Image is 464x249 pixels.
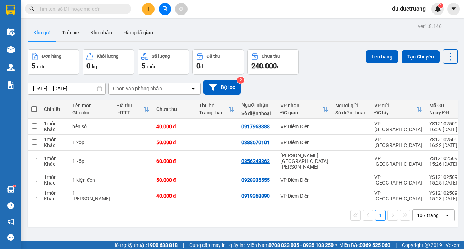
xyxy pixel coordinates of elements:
[44,190,65,196] div: 1 món
[72,158,110,164] div: 1 xốp
[44,180,65,186] div: Khác
[44,126,65,132] div: Khác
[156,124,192,129] div: 40.000 đ
[44,106,65,112] div: Chi tiết
[241,111,273,116] div: Số điện thoại
[156,158,192,164] div: 60.000 đ
[417,212,439,219] div: 10 / trang
[196,62,200,70] span: 0
[72,110,110,115] div: Ghi chú
[374,121,422,132] div: VP [GEOGRAPHIC_DATA]
[374,190,422,202] div: VP [GEOGRAPHIC_DATA]
[162,6,167,11] span: file-add
[44,174,65,180] div: 1 món
[447,3,460,15] button: caret-down
[262,54,280,59] div: Chưa thu
[374,137,422,148] div: VP [GEOGRAPHIC_DATA]
[277,64,280,69] span: đ
[246,241,334,249] span: Miền Nam
[429,155,463,161] div: YS1210250940
[374,174,422,186] div: VP [GEOGRAPHIC_DATA]
[72,103,110,108] div: Tên món
[429,190,463,196] div: YS1210250938
[280,140,328,145] div: VP Diêm Điền
[72,190,110,202] div: 1 cát tông
[141,62,145,70] span: 5
[360,242,390,248] strong: 0369 525 060
[112,241,178,249] span: Hỗ trợ kỹ thuật:
[445,213,450,218] svg: open
[44,196,65,202] div: Khác
[429,137,463,142] div: YS1210250957
[200,64,203,69] span: đ
[280,110,323,115] div: ĐC giao
[28,49,79,75] button: Đơn hàng5đơn
[85,24,118,41] button: Kho nhận
[156,177,192,183] div: 50.000 đ
[83,49,134,75] button: Khối lượng0kg
[280,177,328,183] div: VP Diêm Điền
[7,46,15,53] img: warehouse-icon
[429,142,463,148] div: 16:22 [DATE]
[156,140,192,145] div: 50.000 đ
[199,110,229,115] div: Trạng thái
[156,193,192,199] div: 40.000 đ
[438,3,443,8] sup: 1
[375,210,386,221] button: 1
[207,54,220,59] div: Đã thu
[72,124,110,129] div: bển số
[280,103,323,108] div: VP nhận
[7,202,14,209] span: question-circle
[277,100,332,119] th: Toggle SortBy
[28,83,105,94] input: Select a date range.
[39,5,123,13] input: Tìm tên, số ĐT hoặc mã đơn
[371,100,426,119] th: Toggle SortBy
[280,124,328,129] div: VP Diêm Điền
[44,155,65,161] div: 1 món
[117,103,144,108] div: Đã thu
[366,50,398,63] button: Lên hàng
[7,81,15,89] img: solution-icon
[7,28,15,36] img: warehouse-icon
[241,140,270,145] div: 0388670101
[28,24,56,41] button: Kho gửi
[56,24,85,41] button: Trên xe
[7,234,14,241] span: message
[175,3,188,15] button: aim
[7,64,15,71] img: warehouse-icon
[142,3,155,15] button: plus
[203,80,241,95] button: Bộ lọc
[44,137,65,142] div: 1 món
[7,218,14,225] span: notification
[159,3,171,15] button: file-add
[425,243,430,248] span: copyright
[147,64,157,69] span: món
[92,64,97,69] span: kg
[29,6,34,11] span: search
[402,50,440,63] button: Tạo Chuyến
[241,193,270,199] div: 0919368890
[418,22,442,30] div: ver 1.8.146
[183,241,184,249] span: |
[429,161,463,167] div: 15:26 [DATE]
[72,140,110,145] div: 1 xốp
[247,49,299,75] button: Chưa thu240.000đ
[179,6,184,11] span: aim
[114,100,153,119] th: Toggle SortBy
[147,242,178,248] strong: 1900 633 818
[440,3,442,8] span: 1
[435,6,441,12] img: icon-new-feature
[192,49,244,75] button: Đã thu0đ
[374,103,417,108] div: VP gửi
[339,241,390,249] span: Miền Bắc
[374,110,417,115] div: ĐC lấy
[7,186,15,193] img: warehouse-icon
[44,121,65,126] div: 1 món
[190,86,196,91] svg: open
[72,177,110,183] div: 1 kiện đen
[451,6,457,12] span: caret-down
[269,242,334,248] strong: 0708 023 035 - 0935 103 250
[189,241,245,249] span: Cung cấp máy in - giấy in:
[335,244,337,247] span: ⚪️
[146,6,151,11] span: plus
